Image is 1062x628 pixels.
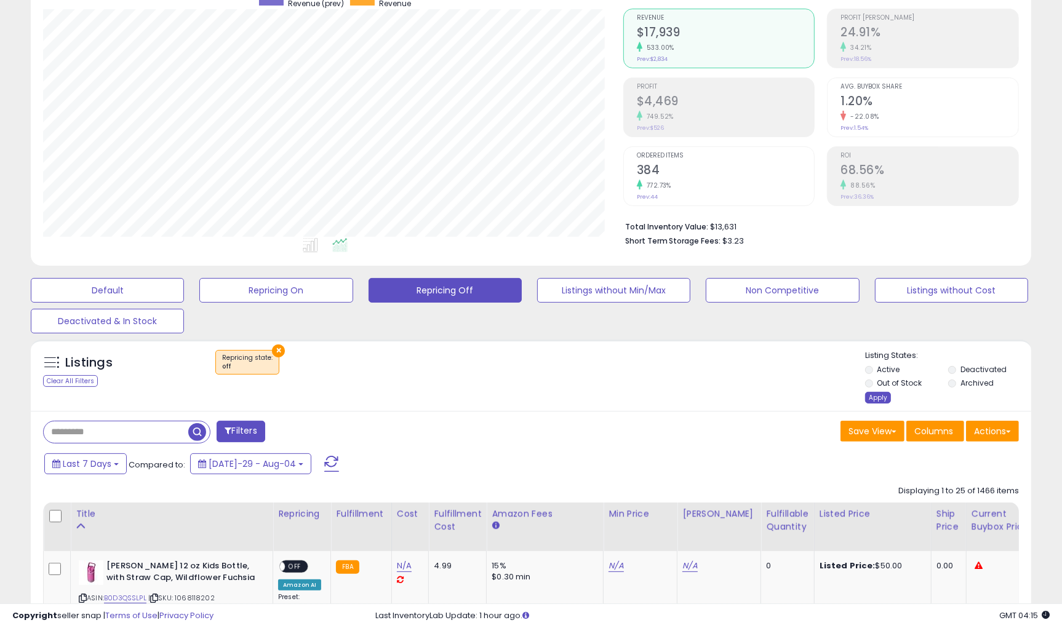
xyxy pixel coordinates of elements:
div: Ship Price [936,507,961,533]
button: Repricing Off [369,278,522,303]
b: Short Term Storage Fees: [625,236,721,246]
h2: $17,939 [637,25,815,42]
small: FBA [336,560,359,574]
button: Columns [906,421,964,442]
div: Listed Price [820,507,926,520]
li: $13,631 [625,218,1010,233]
h2: $4,469 [637,94,815,111]
a: N/A [682,560,697,572]
div: Displaying 1 to 25 of 1466 items [898,485,1019,497]
a: N/A [609,560,623,572]
a: Privacy Policy [159,610,214,621]
label: Deactivated [960,364,1007,375]
div: Repricing [278,507,325,520]
label: Out of Stock [877,378,922,388]
div: 0 [766,560,804,571]
small: Amazon Fees. [492,520,499,531]
div: Last InventoryLab Update: 1 hour ago. [375,610,1050,622]
button: [DATE]-29 - Aug-04 [190,453,311,474]
small: 749.52% [642,112,674,121]
span: 2025-08-12 04:15 GMT [999,610,1050,621]
button: Listings without Cost [875,278,1028,303]
div: Apply [865,392,891,403]
img: 31ejQXlDVzL._SL40_.jpg [79,560,103,585]
div: ASIN: [79,560,263,618]
small: Prev: $2,834 [637,55,668,63]
small: 772.73% [642,181,672,190]
button: Default [31,278,184,303]
div: Fulfillable Quantity [766,507,808,533]
div: $0.30 min [492,571,594,582]
span: Ordered Items [637,153,815,159]
div: seller snap | | [12,610,214,622]
a: Terms of Use [105,610,158,621]
div: 0.00 [936,560,957,571]
div: off [222,362,273,371]
small: Prev: $526 [637,124,664,132]
span: Compared to: [129,459,185,471]
span: $3.23 [723,235,745,247]
h2: 68.56% [840,163,1018,180]
div: $50.00 [820,560,922,571]
button: Actions [966,421,1019,442]
b: [PERSON_NAME] 12 oz Kids Bottle, with Straw Cap, Wildflower Fuchsia [106,560,256,586]
span: Profit [PERSON_NAME] [840,15,1018,22]
span: Last 7 Days [63,458,111,470]
div: Current Buybox Price [972,507,1035,533]
button: Listings without Min/Max [537,278,690,303]
button: Repricing On [199,278,353,303]
div: Clear All Filters [43,375,98,387]
span: OFF [285,562,305,572]
span: Avg. Buybox Share [840,84,1018,90]
small: Prev: 1.54% [840,124,868,132]
span: Repricing state : [222,353,273,372]
div: 15% [492,560,594,571]
div: Fulfillment Cost [434,507,481,533]
div: Cost [397,507,424,520]
h2: 24.91% [840,25,1018,42]
span: Columns [914,425,953,437]
p: Listing States: [865,350,1031,362]
span: Profit [637,84,815,90]
b: Listed Price: [820,560,876,571]
label: Active [877,364,900,375]
small: Prev: 36.36% [840,193,874,201]
label: Archived [960,378,994,388]
small: 533.00% [642,43,675,52]
h2: 1.20% [840,94,1018,111]
div: Amazon Fees [492,507,598,520]
small: Prev: 18.56% [840,55,871,63]
span: Revenue [637,15,815,22]
div: 4.99 [434,560,477,571]
button: Save View [840,421,904,442]
div: Title [76,507,268,520]
strong: Copyright [12,610,57,621]
span: [DATE]-29 - Aug-04 [209,458,296,470]
button: Filters [217,421,265,442]
div: Min Price [609,507,672,520]
div: [PERSON_NAME] [682,507,756,520]
div: Amazon AI [278,579,321,590]
button: Last 7 Days [44,453,127,474]
b: Total Inventory Value: [625,221,709,232]
button: × [272,344,285,357]
small: 88.56% [846,181,875,190]
h5: Listings [65,354,113,372]
div: Fulfillment [336,507,386,520]
small: -22.08% [846,112,879,121]
button: Deactivated & In Stock [31,309,184,333]
small: Prev: 44 [637,193,658,201]
span: ROI [840,153,1018,159]
small: 34.21% [846,43,871,52]
h2: 384 [637,163,815,180]
button: Non Competitive [706,278,859,303]
a: N/A [397,560,412,572]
